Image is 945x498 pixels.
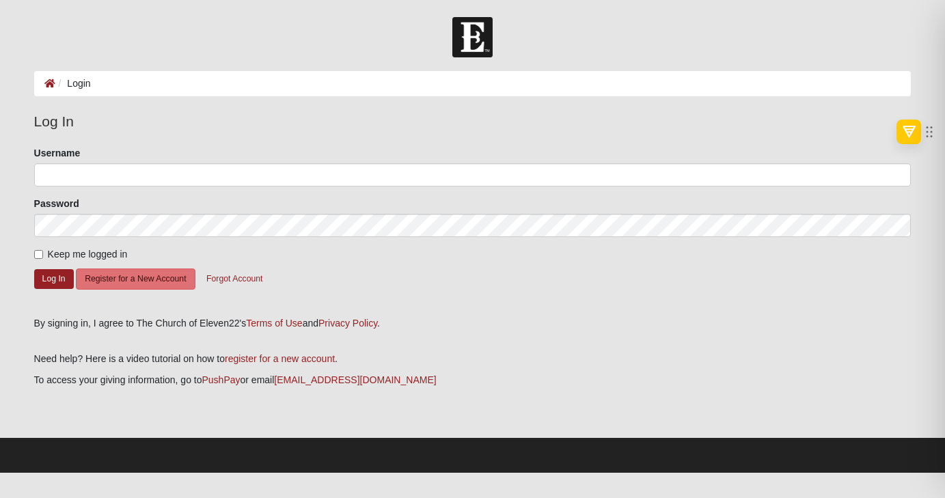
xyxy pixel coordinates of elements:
[197,268,271,290] button: Forgot Account
[225,353,335,364] a: register for a new account
[246,318,302,329] a: Terms of Use
[34,250,43,259] input: Keep me logged in
[34,316,912,331] div: By signing in, I agree to The Church of Eleven22's and .
[55,77,91,91] li: Login
[34,352,912,366] p: Need help? Here is a video tutorial on how to .
[34,111,912,133] legend: Log In
[34,146,81,160] label: Username
[274,374,436,385] a: [EMAIL_ADDRESS][DOMAIN_NAME]
[34,197,79,210] label: Password
[452,17,493,57] img: Church of Eleven22 Logo
[202,374,240,385] a: PushPay
[34,373,912,387] p: To access your giving information, go to or email
[48,249,128,260] span: Keep me logged in
[76,268,195,290] button: Register for a New Account
[34,269,74,289] button: Log In
[318,318,377,329] a: Privacy Policy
